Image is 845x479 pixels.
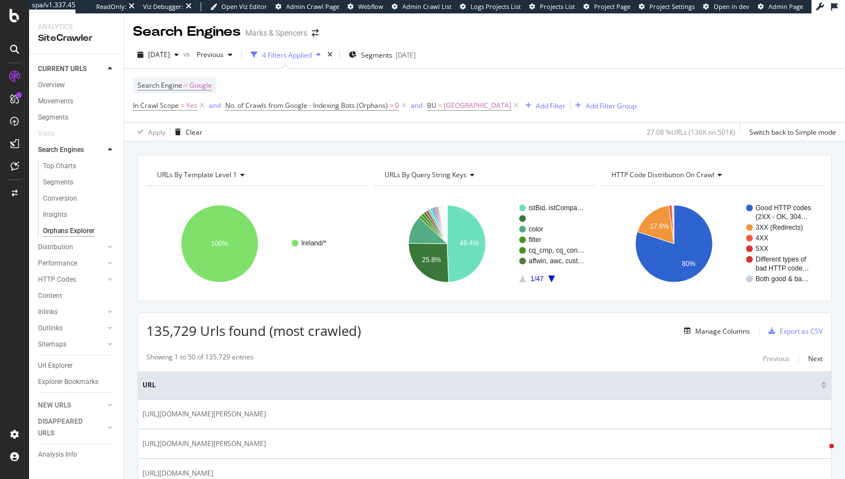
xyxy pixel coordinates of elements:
[38,63,87,75] div: CURRENT URLS
[211,240,229,248] text: 100%
[38,323,63,334] div: Outlinks
[43,177,116,188] a: Segments
[157,170,237,179] span: URLs By Template Level 1
[768,2,803,11] span: Admin Page
[38,241,73,253] div: Distribution
[586,101,637,111] div: Add Filter Group
[146,321,361,340] span: 135,729 Urls found (most crawled)
[170,123,202,141] button: Clear
[43,225,94,237] div: Orphans Explorer
[756,264,809,272] text: bad HTTP code…
[749,127,836,137] div: Switch back to Simple mode
[133,46,183,64] button: [DATE]
[209,101,221,110] div: and
[756,213,808,221] text: (2XX - OK, 304…
[148,127,165,137] div: Apply
[536,101,566,111] div: Add Filter
[594,2,630,11] span: Project Page
[395,98,399,113] span: 0
[521,99,566,112] button: Add Filter
[38,339,67,350] div: Sitemaps
[38,360,73,372] div: Url Explorer
[38,96,116,107] a: Movements
[38,376,98,388] div: Explorer Bookmarks
[38,449,116,461] a: Analysis Info
[38,306,105,318] a: Inlinks
[756,255,806,263] text: Different types of
[459,240,478,248] text: 49.4%
[245,27,307,39] div: Marks & Spencers
[374,195,596,292] svg: A chart.
[43,209,67,221] div: Insights
[38,128,55,140] div: Visits
[756,234,768,242] text: 4XX
[529,225,543,233] text: color
[647,127,735,137] div: 27.08 % URLs ( 136K on 501K )
[540,2,575,11] span: Projects List
[529,2,575,11] a: Projects List
[38,416,105,439] a: DISAPPEARED URLS
[186,98,197,113] span: Yes
[529,236,542,244] text: filter
[38,290,62,302] div: Content
[43,177,73,188] div: Segments
[43,193,77,205] div: Conversion
[411,100,422,111] button: and
[348,2,383,11] a: Webflow
[756,275,809,283] text: Both good & ba…
[384,170,467,179] span: URLs by query string keys
[649,2,695,11] span: Project Settings
[807,441,834,468] iframe: Intercom live chat
[764,322,823,340] button: Export as CSV
[301,239,326,247] text: Ireland/*
[38,241,105,253] a: Distribution
[411,101,422,110] div: and
[38,258,105,269] a: Performance
[382,166,586,184] h4: URLs by query string keys
[695,326,750,336] div: Manage Columns
[392,2,452,11] a: Admin Crawl List
[143,2,183,11] div: Viz Debugger:
[43,209,116,221] a: Insights
[210,2,267,11] a: Open Viz Editor
[583,2,630,11] a: Project Page
[155,166,358,184] h4: URLs By Template Level 1
[38,274,105,286] a: HTTP Codes
[703,2,749,11] a: Open in dev
[680,324,750,338] button: Manage Columns
[529,257,585,265] text: affwin, awc, cust…
[43,225,116,237] a: Orphans Explorer
[181,101,184,110] span: =
[38,128,66,140] a: Visits
[529,204,584,212] text: istBid, istCompa…
[143,380,818,390] span: URL
[133,22,241,41] div: Search Engines
[396,50,416,60] div: [DATE]
[38,63,105,75] a: CURRENT URLS
[601,195,823,292] svg: A chart.
[137,80,182,90] span: Search Engine
[38,112,116,124] a: Segments
[530,275,544,283] text: 1/47
[312,29,319,37] div: arrow-right-arrow-left
[38,449,77,461] div: Analysis Info
[96,2,126,11] div: ReadOnly:
[780,326,823,336] div: Export as CSV
[529,246,584,254] text: cq_cmp, cq_con…
[43,160,116,172] a: Top Charts
[38,400,105,411] a: NEW URLS
[756,224,803,231] text: 3XX (Redirects)
[460,2,521,11] a: Logs Projects List
[38,339,105,350] a: Sitemaps
[276,2,339,11] a: Admin Crawl Page
[438,101,442,110] span: =
[38,144,105,156] a: Search Engines
[361,50,392,60] span: Segments
[38,274,76,286] div: HTTP Codes
[808,354,823,363] div: Next
[422,256,441,264] text: 25.8%
[221,2,267,11] span: Open Viz Editor
[146,352,254,366] div: Showing 1 to 50 of 135,729 entries
[444,98,511,113] span: [GEOGRAPHIC_DATA]
[745,123,836,141] button: Switch back to Simple mode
